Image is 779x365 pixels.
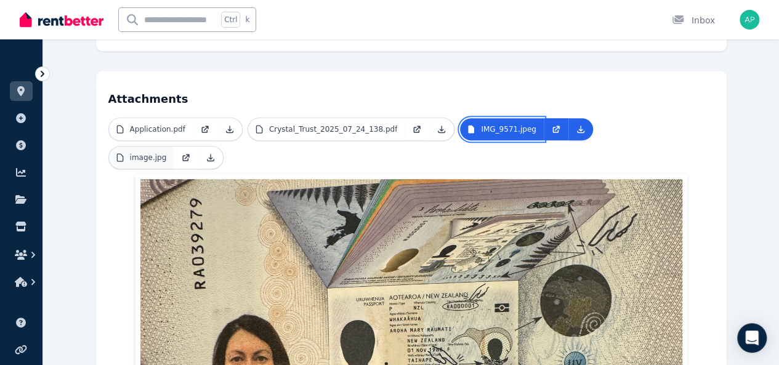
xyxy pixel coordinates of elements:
[108,83,714,108] h4: Attachments
[737,323,767,353] div: Open Intercom Messenger
[130,153,167,162] p: image.jpg
[672,14,715,26] div: Inbox
[269,124,397,134] p: Crystal_Trust_2025_07_24_138.pdf
[174,146,198,169] a: Open in new Tab
[481,124,536,134] p: IMG_9571.jpeg
[544,118,568,140] a: Open in new Tab
[20,10,103,29] img: RentBetter
[109,146,174,169] a: image.jpg
[193,118,217,140] a: Open in new Tab
[217,118,242,140] a: Download Attachment
[740,10,759,30] img: Aurora Pagonis
[198,146,223,169] a: Download Attachment
[245,15,249,25] span: k
[130,124,185,134] p: Application.pdf
[109,118,193,140] a: Application.pdf
[405,118,429,140] a: Open in new Tab
[248,118,405,140] a: Crystal_Trust_2025_07_24_138.pdf
[460,118,544,140] a: IMG_9571.jpeg
[221,12,240,28] span: Ctrl
[429,118,454,140] a: Download Attachment
[568,118,593,140] a: Download Attachment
